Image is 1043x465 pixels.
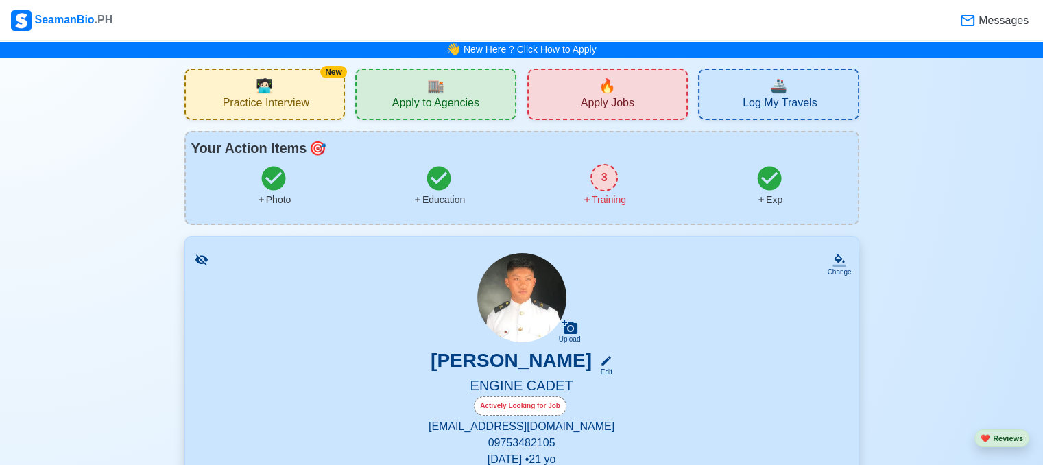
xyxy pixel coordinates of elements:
[582,193,626,207] div: Training
[976,12,1029,29] span: Messages
[431,349,592,377] h3: [PERSON_NAME]
[256,75,273,96] span: interview
[590,164,618,191] div: 3
[202,418,842,435] p: [EMAIL_ADDRESS][DOMAIN_NAME]
[202,435,842,451] p: 09753482105
[595,367,612,377] div: Edit
[320,66,347,78] div: New
[974,429,1029,448] button: heartReviews
[743,96,817,113] span: Log My Travels
[309,138,326,158] span: todo
[392,96,479,113] span: Apply to Agencies
[95,14,113,25] span: .PH
[827,267,851,277] div: Change
[770,75,787,96] span: travel
[223,96,309,113] span: Practice Interview
[256,193,291,207] div: Photo
[464,44,597,55] a: New Here ? Click How to Apply
[981,434,990,442] span: heart
[756,193,782,207] div: Exp
[559,335,581,344] div: Upload
[474,396,566,416] div: Actively Looking for Job
[413,193,465,207] div: Education
[191,138,852,158] div: Your Action Items
[427,75,444,96] span: agencies
[11,10,112,31] div: SeamanBio
[599,75,616,96] span: new
[202,377,842,396] h5: ENGINE CADET
[446,40,461,58] span: bell
[11,10,32,31] img: Logo
[581,96,634,113] span: Apply Jobs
